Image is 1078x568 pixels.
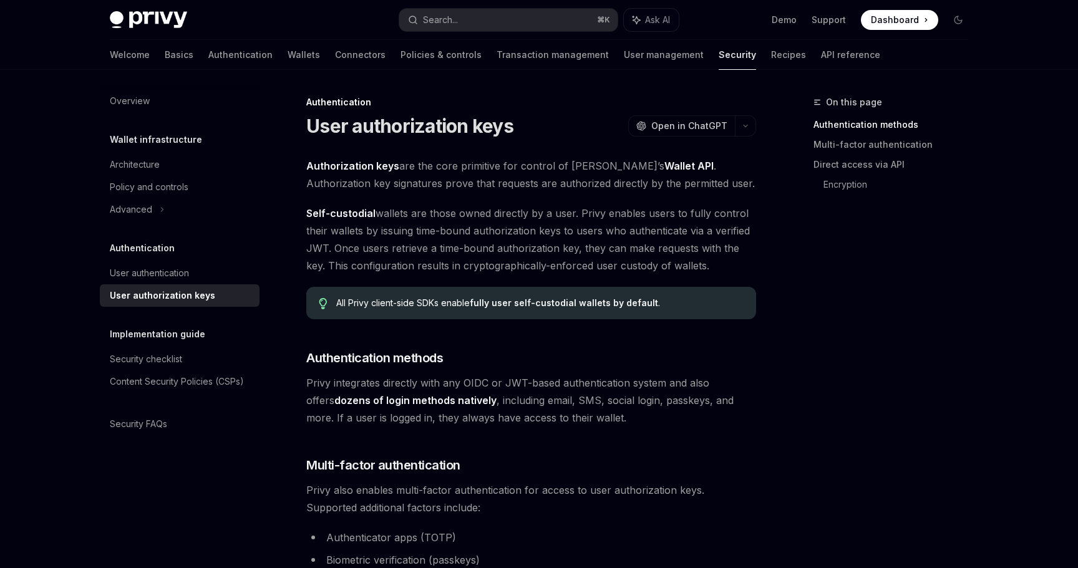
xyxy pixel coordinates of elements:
[100,176,260,198] a: Policy and controls
[100,90,260,112] a: Overview
[470,297,658,308] strong: fully user self-custodial wallets by default
[110,288,215,303] div: User authorization keys
[624,9,679,31] button: Ask AI
[110,40,150,70] a: Welcome
[497,40,609,70] a: Transaction management
[423,12,458,27] div: Search...
[401,40,482,70] a: Policies & controls
[306,529,756,546] li: Authenticator apps (TOTP)
[719,40,756,70] a: Security
[306,96,756,108] div: Authentication
[100,348,260,370] a: Security checklist
[100,153,260,176] a: Architecture
[645,14,670,26] span: Ask AI
[597,15,610,25] span: ⌘ K
[110,94,150,108] div: Overview
[306,456,460,474] span: Multi-factor authentication
[110,416,167,431] div: Security FAQs
[334,394,497,407] a: dozens of login methods natively
[813,155,978,175] a: Direct access via API
[208,40,273,70] a: Authentication
[948,10,968,30] button: Toggle dark mode
[335,40,386,70] a: Connectors
[812,14,846,26] a: Support
[306,115,513,137] h1: User authorization keys
[336,297,744,309] div: All Privy client-side SDKs enable .
[110,241,175,256] h5: Authentication
[628,115,735,137] button: Open in ChatGPT
[110,157,160,172] div: Architecture
[826,95,882,110] span: On this page
[306,205,756,274] span: wallets are those owned directly by a user. Privy enables users to fully control their wallets by...
[100,413,260,435] a: Security FAQs
[813,115,978,135] a: Authentication methods
[100,284,260,307] a: User authorization keys
[306,160,399,173] a: Authorization keys
[651,120,727,132] span: Open in ChatGPT
[110,132,202,147] h5: Wallet infrastructure
[772,14,797,26] a: Demo
[100,370,260,393] a: Content Security Policies (CSPs)
[306,481,756,516] span: Privy also enables multi-factor authentication for access to user authorization keys. Supported a...
[813,135,978,155] a: Multi-factor authentication
[100,262,260,284] a: User authentication
[823,175,978,195] a: Encryption
[861,10,938,30] a: Dashboard
[306,374,756,426] span: Privy integrates directly with any OIDC or JWT-based authentication system and also offers , incl...
[306,349,443,367] span: Authentication methods
[399,9,618,31] button: Search...⌘K
[624,40,704,70] a: User management
[110,11,187,29] img: dark logo
[871,14,919,26] span: Dashboard
[288,40,320,70] a: Wallets
[664,160,714,173] a: Wallet API
[306,157,756,192] span: are the core primitive for control of [PERSON_NAME]’s . Authorization key signatures prove that r...
[110,202,152,217] div: Advanced
[110,327,205,342] h5: Implementation guide
[771,40,806,70] a: Recipes
[306,207,376,219] strong: Self-custodial
[165,40,193,70] a: Basics
[110,180,188,195] div: Policy and controls
[821,40,880,70] a: API reference
[110,374,244,389] div: Content Security Policies (CSPs)
[110,352,182,367] div: Security checklist
[319,298,328,309] svg: Tip
[110,266,189,281] div: User authentication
